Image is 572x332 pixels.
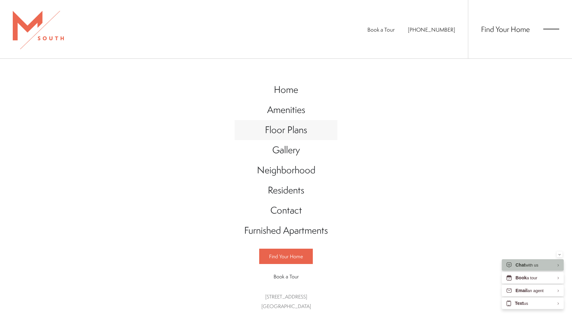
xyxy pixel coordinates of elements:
a: Go to Home [235,80,337,100]
a: Go to Amenities [235,100,337,120]
div: Main [235,73,337,318]
a: Go to Gallery [235,140,337,160]
span: Contact [270,204,302,217]
span: [PHONE_NUMBER] [408,26,455,33]
a: Find Your Home [259,249,313,264]
span: Amenities [267,103,305,116]
span: Gallery [272,143,300,156]
a: Go to Residents [235,180,337,200]
span: Furnished Apartments [244,224,328,237]
a: Go to Furnished Apartments (opens in a new tab) [235,221,337,241]
img: MSouth [13,11,64,49]
a: Book a Tour [367,26,395,33]
span: Residents [268,184,304,197]
span: Book a Tour [274,273,299,280]
a: Go to Contact [235,200,337,221]
a: Go to Neighborhood [235,160,337,180]
a: Find Your Home [481,24,530,34]
a: Go to Floor Plans [235,120,337,140]
a: Call Us at 813-570-8014 [408,26,455,33]
a: Get Directions to 5110 South Manhattan Avenue Tampa, FL 33611 [261,293,311,310]
span: Find Your Home [269,253,303,260]
span: Home [274,83,298,96]
span: Floor Plans [265,123,307,136]
span: Neighborhood [257,163,315,177]
a: Book a Tour [259,269,313,284]
button: Open Menu [543,26,559,32]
